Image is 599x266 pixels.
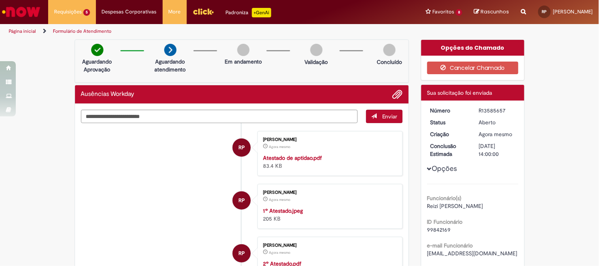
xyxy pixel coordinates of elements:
span: RP [542,9,547,14]
p: Aguardando Aprovação [78,58,116,73]
dt: Conclusão Estimada [424,142,473,158]
dt: Criação [424,130,473,138]
span: Sua solicitação foi enviada [427,89,492,96]
span: Agora mesmo [269,144,290,149]
div: Renata Rodrigues Da Paixao [233,191,251,210]
div: R13585657 [479,107,516,114]
span: RP [238,138,245,157]
h2: Ausências Workday Histórico de tíquete [81,91,135,98]
button: Enviar [366,110,403,123]
span: 5 [83,9,90,16]
span: [PERSON_NAME] [553,8,593,15]
span: 8 [456,9,462,16]
span: Despesas Corporativas [102,8,157,16]
span: Reizi [PERSON_NAME] [427,202,483,210]
a: 1º Atestado.jpeg [263,207,303,214]
p: Em andamento [225,58,262,66]
div: [PERSON_NAME] [263,243,394,248]
div: 01/10/2025 12:02:43 [479,130,516,138]
div: Renata Rodrigues Da Paixao [233,244,251,262]
div: [PERSON_NAME] [263,190,394,195]
span: Agora mesmo [269,250,290,255]
span: 99842169 [427,226,451,233]
time: 01/10/2025 12:02:43 [479,131,513,138]
img: img-circle-grey.png [310,44,323,56]
b: Funcionário(s) [427,195,462,202]
b: ID Funcionário [427,218,463,225]
a: Rascunhos [474,8,509,16]
ul: Trilhas de página [6,24,393,39]
span: Agora mesmo [269,197,290,202]
dt: Número [424,107,473,114]
div: [PERSON_NAME] [263,137,394,142]
textarea: Digite sua mensagem aqui... [81,110,358,123]
p: Validação [305,58,328,66]
dt: Status [424,118,473,126]
a: Formulário de Atendimento [53,28,111,34]
span: Requisições [54,8,82,16]
b: e-mail Funcionário [427,242,473,249]
span: Enviar [382,113,398,120]
time: 01/10/2025 12:02:37 [269,144,290,149]
span: Favoritos [432,8,454,16]
img: img-circle-grey.png [237,44,250,56]
img: arrow-next.png [164,44,177,56]
p: Concluído [377,58,402,66]
div: Padroniza [226,8,271,17]
div: Opções do Chamado [421,40,524,56]
span: Agora mesmo [479,131,513,138]
img: ServiceNow [1,4,41,20]
time: 01/10/2025 12:02:36 [269,250,290,255]
div: Aberto [479,118,516,126]
p: Aguardando atendimento [151,58,190,73]
span: Rascunhos [481,8,509,15]
span: [EMAIL_ADDRESS][DOMAIN_NAME] [427,250,518,257]
img: click_logo_yellow_360x200.png [193,6,214,17]
time: 01/10/2025 12:02:37 [269,197,290,202]
div: Renata Rodrigues Da Paixao [233,139,251,157]
img: img-circle-grey.png [383,44,396,56]
button: Cancelar Chamado [427,62,518,74]
img: check-circle-green.png [91,44,103,56]
p: +GenAi [252,8,271,17]
a: Atestado de aptidao.pdf [263,154,322,161]
span: RP [238,191,245,210]
a: Página inicial [9,28,36,34]
div: 83.4 KB [263,154,394,170]
span: More [169,8,181,16]
div: [DATE] 14:00:00 [479,142,516,158]
span: RP [238,244,245,263]
button: Adicionar anexos [392,89,403,99]
div: 205 KB [263,207,394,223]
